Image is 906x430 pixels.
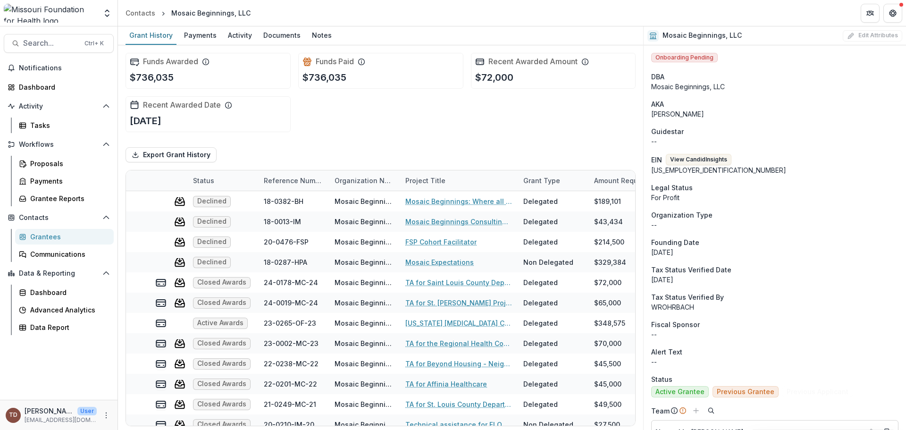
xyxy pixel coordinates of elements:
[651,210,713,220] span: Organization Type
[258,170,329,191] div: Reference Number
[523,237,558,247] div: Delegated
[180,26,220,45] a: Payments
[171,8,251,18] div: Mosaic Beginnings, LLC
[651,406,670,416] p: Team
[30,176,106,186] div: Payments
[264,298,318,308] div: 24-0019-MC-24
[588,170,683,191] div: Amount Requested
[705,405,717,416] button: Search
[594,217,623,227] div: $43,434
[9,412,17,418] div: Ty Dowdy
[335,217,394,227] div: Mosaic Beginnings, LLC
[264,420,314,430] div: 20-0210-IM-20
[843,30,902,42] button: Edit Attributes
[651,99,664,109] span: AKA
[717,388,774,396] span: Previous Grantee
[594,359,621,369] div: $45,500
[651,275,898,285] p: [DATE]
[101,4,114,23] button: Open entity switcher
[264,217,301,227] div: 18-0013-IM
[594,420,620,430] div: $27,500
[651,155,662,165] p: EIN
[19,270,99,278] span: Data & Reporting
[308,26,336,45] a: Notes
[4,79,114,95] a: Dashboard
[15,229,114,245] a: Grantees
[15,156,114,171] a: Proposals
[594,379,621,389] div: $45,000
[335,318,394,328] div: Mosaic Beginnings, LLC
[594,278,621,287] div: $72,000
[335,298,394,308] div: Mosaic Beginnings, LLC
[405,298,512,308] a: TA for St. [PERSON_NAME] Project
[523,298,558,308] div: Delegated
[523,257,573,267] div: Non Delegated
[4,137,114,152] button: Open Workflows
[405,278,512,287] a: TA for Saint Louis County Department of Public Health
[155,358,167,370] button: view-payments
[197,421,246,429] span: Closed Awards
[400,170,518,191] div: Project Title
[197,197,226,205] span: Declined
[594,399,621,409] div: $49,500
[15,173,114,189] a: Payments
[30,120,106,130] div: Tasks
[651,320,700,329] span: Fiscal Sponsor
[25,406,74,416] p: [PERSON_NAME]
[666,154,731,165] button: View CandidInsights
[594,196,621,206] div: $189,101
[155,277,167,288] button: view-payments
[15,302,114,318] a: Advanced Analytics
[523,420,573,430] div: Non Delegated
[594,298,621,308] div: $65,000
[651,247,898,257] div: [DATE]
[264,278,318,287] div: 24-0178-MC-24
[405,379,487,389] a: TA for Affinia Healthcare
[335,359,394,369] div: Mosaic Beginnings, LLC
[19,64,110,72] span: Notifications
[651,237,699,247] span: Founding Date
[335,237,394,247] div: Mosaic Beginnings, LLC
[30,232,106,242] div: Grantees
[405,420,512,430] a: Technical assistance for FLOURISH [GEOGRAPHIC_DATA][PERSON_NAME].
[197,360,246,368] span: Closed Awards
[651,265,731,275] span: Tax Status Verified Date
[126,28,176,42] div: Grant History
[523,318,558,328] div: Delegated
[4,99,114,114] button: Open Activity
[651,302,898,312] p: WROHRBACH
[651,82,898,92] div: Mosaic Beginnings, LLC
[264,379,317,389] div: 22-0201-MC-22
[4,210,114,225] button: Open Contacts
[651,193,898,202] div: For Profit
[15,246,114,262] a: Communications
[518,170,588,191] div: Grant Type
[651,165,898,175] div: [US_EMPLOYER_IDENTIFICATION_NUMBER]
[4,266,114,281] button: Open Data & Reporting
[197,299,246,307] span: Closed Awards
[523,379,558,389] div: Delegated
[264,257,307,267] div: 18-0287-HPA
[130,114,161,128] p: [DATE]
[329,176,400,185] div: Organization Name
[335,399,394,409] div: Mosaic Beginnings, LLC
[197,319,243,327] span: Active Awards
[19,141,99,149] span: Workflows
[787,388,848,396] span: Previous Applicant
[651,183,693,193] span: Legal Status
[4,60,114,76] button: Notifications
[690,405,702,416] button: Add
[523,338,558,348] div: Delegated
[335,379,394,389] div: Mosaic Beginnings, LLC
[197,380,246,388] span: Closed Awards
[651,53,718,62] span: Onboarding Pending
[335,257,394,267] div: Mosaic Beginnings, LLC
[405,318,512,328] a: [US_STATE] [MEDICAL_DATA] Coalition (MBHC)
[187,170,258,191] div: Status
[197,339,246,347] span: Closed Awards
[335,338,394,348] div: Mosaic Beginnings, LLC
[30,305,106,315] div: Advanced Analytics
